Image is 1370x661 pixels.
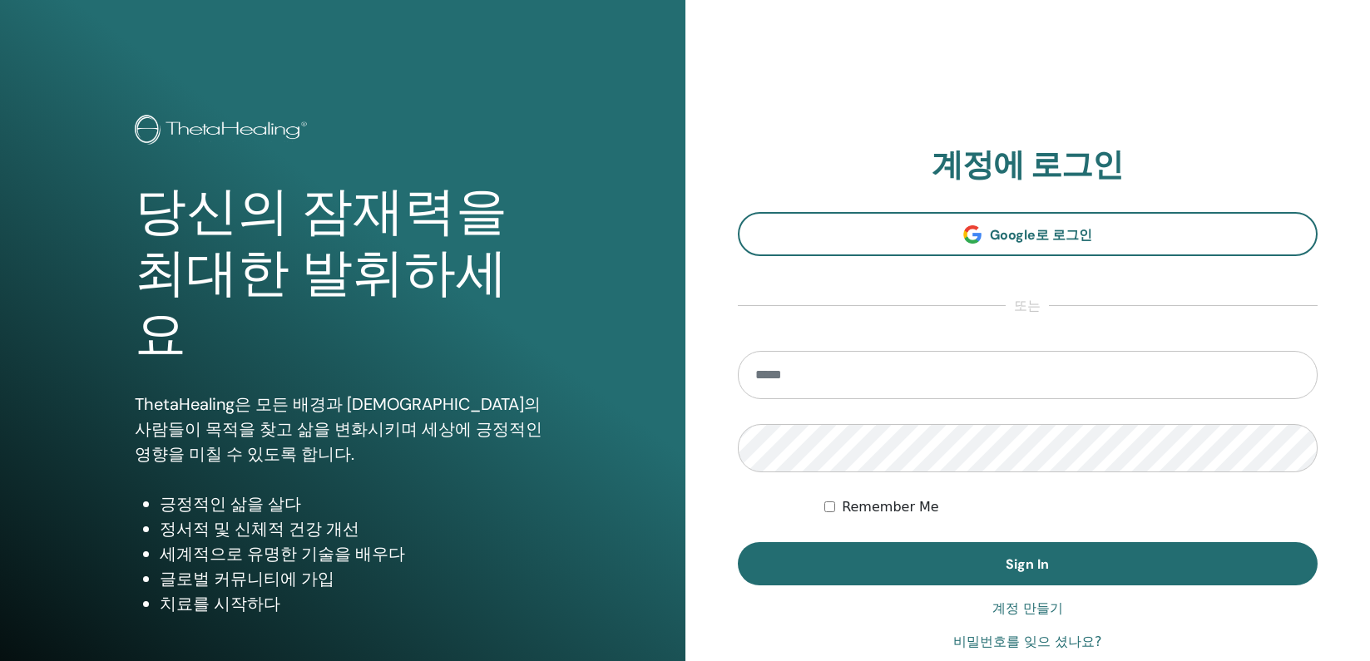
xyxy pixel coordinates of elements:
[824,497,1318,517] div: Keep me authenticated indefinitely or until I manually logout
[135,181,550,367] h1: 당신의 잠재력을 최대한 발휘하세요
[160,516,550,541] li: 정서적 및 신체적 건강 개선
[160,491,550,516] li: 긍정적인 삶을 살다
[160,541,550,566] li: 세계적으로 유명한 기술을 배우다
[160,591,550,616] li: 치료를 시작하다
[738,146,1318,185] h2: 계정에 로그인
[160,566,550,591] li: 글로벌 커뮤니티에 가입
[990,226,1092,244] span: Google로 로그인
[842,497,939,517] label: Remember Me
[1006,296,1049,316] span: 또는
[738,212,1318,256] a: Google로 로그인
[1006,555,1049,573] span: Sign In
[992,599,1063,619] a: 계정 만들기
[738,542,1318,585] button: Sign In
[953,632,1102,652] a: 비밀번호를 잊으 셨나요?
[135,392,550,466] p: ThetaHealing은 모든 배경과 [DEMOGRAPHIC_DATA]의 사람들이 목적을 찾고 삶을 변화시키며 세상에 긍정적인 영향을 미칠 수 있도록 합니다.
